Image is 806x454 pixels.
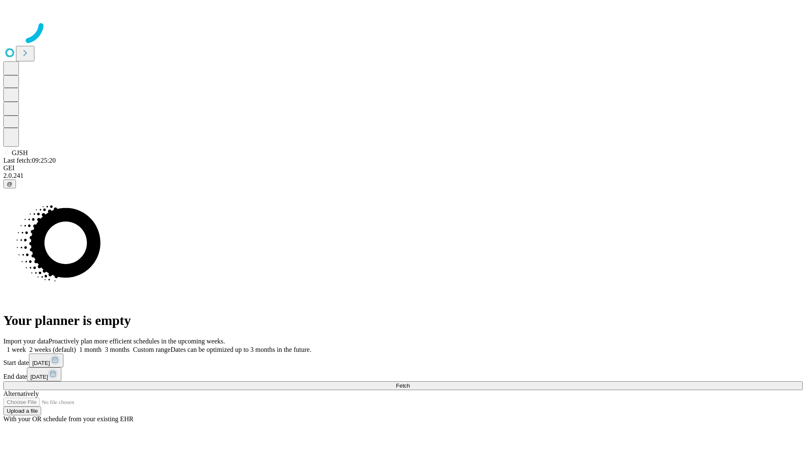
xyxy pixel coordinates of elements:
[27,367,61,381] button: [DATE]
[3,179,16,188] button: @
[12,149,28,156] span: GJSH
[30,374,48,380] span: [DATE]
[29,354,63,367] button: [DATE]
[3,367,803,381] div: End date
[133,346,170,353] span: Custom range
[3,415,133,422] span: With your OR schedule from your existing EHR
[105,346,130,353] span: 3 months
[7,346,26,353] span: 1 week
[29,346,76,353] span: 2 weeks (default)
[3,172,803,179] div: 2.0.241
[32,360,50,366] span: [DATE]
[396,383,410,389] span: Fetch
[3,390,39,397] span: Alternatively
[79,346,102,353] span: 1 month
[7,181,13,187] span: @
[3,381,803,390] button: Fetch
[49,338,225,345] span: Proactively plan more efficient schedules in the upcoming weeks.
[3,406,41,415] button: Upload a file
[3,354,803,367] div: Start date
[3,164,803,172] div: GEI
[3,157,56,164] span: Last fetch: 09:25:20
[170,346,311,353] span: Dates can be optimized up to 3 months in the future.
[3,338,49,345] span: Import your data
[3,313,803,328] h1: Your planner is empty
